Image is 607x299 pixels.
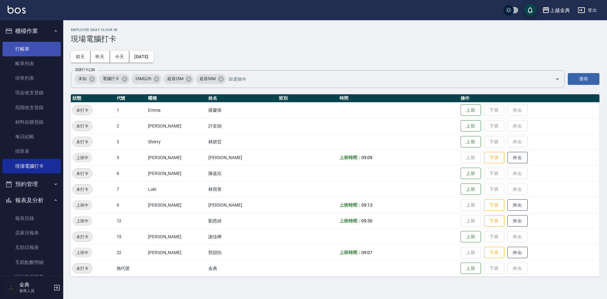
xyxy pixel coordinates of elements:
td: 1 [115,102,146,118]
td: 金典 [207,260,277,276]
button: 上班 [461,263,481,274]
td: [PERSON_NAME] [146,245,207,260]
td: [PERSON_NAME] [146,165,207,181]
a: 高階收支登錄 [3,100,61,115]
div: 超過50M [196,74,226,84]
span: 09:09 [361,155,372,160]
a: 材料自購登錄 [3,115,61,129]
a: 報表目錄 [3,211,61,226]
button: 外出 [507,215,528,227]
span: 未打卡 [73,107,92,114]
b: 上班時間： [340,202,362,208]
button: 上班 [461,120,481,132]
button: 上班 [461,168,481,179]
th: 暱稱 [146,94,207,103]
span: 超過25M [163,76,187,82]
button: 上班 [461,184,481,195]
button: 下班 [484,152,504,164]
td: 15 [115,229,146,245]
button: 上班 [461,231,481,243]
td: 郭韻怡 [207,245,277,260]
span: 09:13 [361,202,372,208]
td: [PERSON_NAME] [146,118,207,134]
div: 電腦打卡 [99,74,130,84]
td: 陳嘉欣 [207,165,277,181]
a: 掛單列表 [3,71,61,85]
button: 上越金典 [540,4,573,17]
td: 22 [115,245,146,260]
button: 上班 [461,136,481,148]
th: 班別 [277,94,338,103]
label: 篩選打卡記錄 [75,67,95,72]
button: save [524,4,536,16]
span: 上班中 [72,249,92,256]
div: 未知 [75,74,97,84]
button: 昨天 [90,51,110,63]
a: 互助點數明細 [3,255,61,270]
td: 9 [115,197,146,213]
td: 羅慶珠 [207,102,277,118]
button: 下班 [484,247,504,259]
td: 6 [115,165,146,181]
button: 前天 [71,51,90,63]
a: 每日結帳 [3,129,61,144]
span: 未知 [75,76,90,82]
h5: 金典 [19,282,52,288]
a: 互助日報表 [3,240,61,255]
td: 許寀娟 [207,118,277,134]
th: 時間 [338,94,459,103]
td: [PERSON_NAME] [146,229,207,245]
div: 25M以內 [132,74,162,84]
span: 超過50M [196,76,219,82]
img: Logo [8,6,26,14]
td: Luki [146,181,207,197]
td: [PERSON_NAME] [207,197,277,213]
span: 未打卡 [73,265,92,272]
span: 電腦打卡 [99,76,123,82]
b: 上班時間： [340,155,362,160]
span: 上班中 [72,218,92,224]
th: 代號 [115,94,146,103]
b: 上班時間： [340,250,362,255]
button: 外出 [507,152,528,164]
th: 操作 [459,94,599,103]
button: 搜尋 [568,73,599,85]
span: 25M以內 [132,76,155,82]
td: [PERSON_NAME] [146,150,207,165]
div: 上越金典 [550,6,570,14]
td: 林雨萱 [207,181,277,197]
span: 未打卡 [73,170,92,177]
button: 下班 [484,199,504,211]
td: [PERSON_NAME] [146,197,207,213]
span: 09:07 [361,250,372,255]
td: 3 [115,134,146,150]
button: 預約管理 [3,176,61,192]
span: 上班中 [72,154,92,161]
b: 上班時間： [340,218,362,223]
button: 今天 [110,51,130,63]
td: 謝佳樺 [207,229,277,245]
td: 2 [115,118,146,134]
div: 超過25M [163,74,194,84]
button: Open [552,74,562,84]
h3: 現場電腦打卡 [71,34,599,43]
a: 打帳單 [3,42,61,56]
td: 12 [115,213,146,229]
td: Emma [146,102,207,118]
button: 報表及分析 [3,192,61,209]
button: 上班 [461,104,481,116]
span: 未打卡 [73,186,92,193]
button: [DATE] [129,51,153,63]
p: 服務人員 [19,288,52,294]
td: 5 [115,150,146,165]
td: 7 [115,181,146,197]
th: 狀態 [71,94,115,103]
img: Person [5,281,18,294]
span: 09:30 [361,218,372,223]
button: 下班 [484,215,504,227]
span: 上班中 [72,202,92,209]
td: 林妍芸 [207,134,277,150]
td: [PERSON_NAME] [207,150,277,165]
button: 外出 [507,199,528,211]
button: 登出 [575,4,599,16]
